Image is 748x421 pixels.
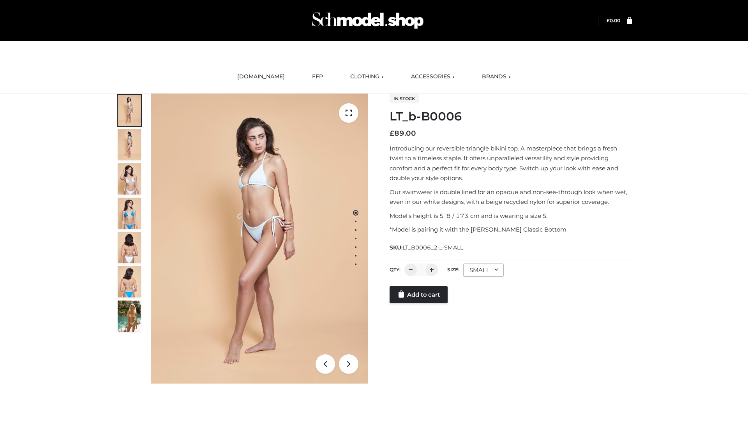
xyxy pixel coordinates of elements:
a: Add to cart [390,286,448,303]
bdi: 89.00 [390,129,416,138]
img: ArielClassicBikiniTop_CloudNine_AzureSky_OW114ECO_8-scaled.jpg [118,266,141,297]
p: Model’s height is 5 ‘8 / 173 cm and is wearing a size S. [390,211,632,221]
span: £ [607,18,610,23]
p: Introducing our reversible triangle bikini top. A masterpiece that brings a fresh twist to a time... [390,143,632,183]
a: £0.00 [607,18,620,23]
span: £ [390,129,394,138]
img: Schmodel Admin 964 [309,5,426,36]
img: Arieltop_CloudNine_AzureSky2.jpg [118,301,141,332]
a: CLOTHING [344,68,390,85]
a: FFP [306,68,329,85]
a: [DOMAIN_NAME] [231,68,291,85]
img: ArielClassicBikiniTop_CloudNine_AzureSky_OW114ECO_2-scaled.jpg [118,129,141,160]
p: Our swimwear is double lined for an opaque and non-see-through look when wet, even in our white d... [390,187,632,207]
label: QTY: [390,267,400,272]
img: ArielClassicBikiniTop_CloudNine_AzureSky_OW114ECO_7-scaled.jpg [118,232,141,263]
p: *Model is pairing it with the [PERSON_NAME] Classic Bottom [390,225,632,235]
img: ArielClassicBikiniTop_CloudNine_AzureSky_OW114ECO_1-scaled.jpg [118,95,141,126]
label: Size: [447,267,459,272]
bdi: 0.00 [607,18,620,23]
span: In stock [390,94,419,103]
img: ArielClassicBikiniTop_CloudNine_AzureSky_OW114ECO_1 [151,94,368,384]
img: ArielClassicBikiniTop_CloudNine_AzureSky_OW114ECO_3-scaled.jpg [118,163,141,195]
h1: LT_b-B0006 [390,110,632,124]
a: BRANDS [476,68,517,85]
span: LT_B0006_2-_-SMALL [402,244,463,251]
img: ArielClassicBikiniTop_CloudNine_AzureSky_OW114ECO_4-scaled.jpg [118,198,141,229]
a: ACCESSORIES [405,68,460,85]
span: SKU: [390,243,464,252]
div: SMALL [463,264,504,277]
